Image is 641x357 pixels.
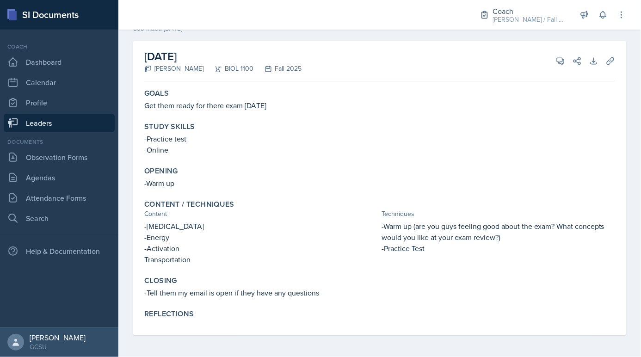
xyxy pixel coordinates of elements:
div: GCSU [30,342,86,351]
div: Content [144,209,378,219]
a: Profile [4,93,115,112]
p: -Activation [144,243,378,254]
div: Coach [4,43,115,51]
div: Documents [4,138,115,146]
p: -Online [144,144,615,155]
div: Fall 2025 [253,64,302,74]
p: -[MEDICAL_DATA] [144,221,378,232]
a: Calendar [4,73,115,92]
div: [PERSON_NAME] / Fall 2025 [493,15,567,25]
div: [PERSON_NAME] [30,333,86,342]
a: Observation Forms [4,148,115,166]
label: Reflections [144,309,194,319]
div: Techniques [382,209,615,219]
p: -Practice Test [382,243,615,254]
a: Agendas [4,168,115,187]
label: Closing [144,276,177,285]
a: Dashboard [4,53,115,71]
h2: [DATE] [144,48,302,65]
a: Search [4,209,115,228]
div: Help & Documentation [4,242,115,260]
a: Leaders [4,114,115,132]
p: Get them ready for there exam [DATE] [144,100,615,111]
div: BIOL 1100 [203,64,253,74]
div: Coach [493,6,567,17]
label: Content / Techniques [144,200,234,209]
label: Opening [144,166,178,176]
a: Attendance Forms [4,189,115,207]
p: -Tell them my email is open if they have any questions [144,287,615,298]
label: Study Skills [144,122,195,131]
div: [PERSON_NAME] [144,64,203,74]
p: Transportation [144,254,378,265]
p: -Warm up [144,178,615,189]
p: -Warm up (are you guys feeling good about the exam? What concepts would you like at your exam rev... [382,221,615,243]
label: Goals [144,89,169,98]
p: -Practice test [144,133,615,144]
p: -Energy [144,232,378,243]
